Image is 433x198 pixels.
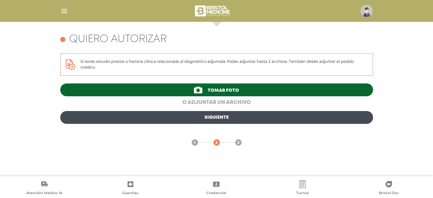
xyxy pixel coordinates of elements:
span: Guardias [122,191,138,196]
a: Guardias [87,180,174,197]
span: Atención Médica Ya [26,191,62,196]
img: Cober_menu-lines-white.svg [60,7,68,15]
a: 1 [192,139,198,146]
a: Atención Médica Ya [1,180,87,197]
img: bristol-medicine-blanco.png [194,3,232,19]
h4: Quiero autorizar [69,33,167,46]
a: 3 [235,139,242,146]
a: Turnos [260,180,346,197]
a: o adjuntar un archivo [60,99,373,107]
a: 2 [213,139,220,146]
span: Credencial [206,191,226,196]
span: 2 [215,140,218,146]
span: 3 [237,140,239,146]
span: Tomar foto [208,88,239,93]
img: profile-placeholder.svg [361,5,373,17]
a: Credencial [173,180,260,197]
span: Turnos [296,191,309,196]
span: Bristol Doc [379,191,399,196]
p: Si tenés estudio previos o historia clínica relacionada al diagnóstico adjuntala. Podes adjuntar ... [80,59,368,70]
a: Tomar foto [60,83,373,96]
span: 1 [194,140,196,146]
a: Siguiente [60,111,373,124]
a: Bristol Doc [346,180,432,197]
